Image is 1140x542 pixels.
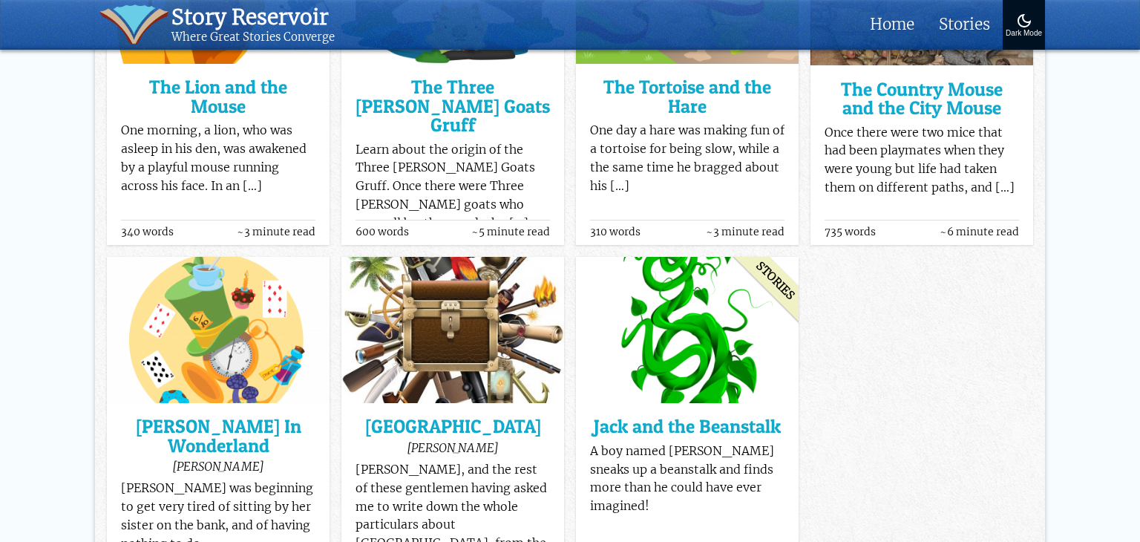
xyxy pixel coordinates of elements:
a: The Tortoise and the Hare [590,78,785,116]
p: One morning, a lion, who was asleep in his den, was awakened by a playful mouse running across hi... [121,122,316,195]
p: One day a hare was making fun of a tortoise for being slow, while a the same time he bragged abou... [590,122,785,195]
img: Jack and the Beanstalk [576,257,799,403]
span: ~6 minute read [940,226,1019,238]
a: The Country Mouse and the City Mouse [825,80,1020,118]
p: Once there were two mice that had been playmates when they were young but life had taken them on ... [825,124,1020,197]
span: 340 words [121,226,174,238]
img: Treasure Island [341,257,564,403]
a: The Three [PERSON_NAME] Goats Gruff [356,78,551,134]
span: ~3 minute read [706,226,784,238]
img: Turn On Dark Mode [1015,12,1033,30]
span: 600 words [356,226,409,238]
span: 735 words [825,226,876,238]
p: Learn about the origin of the Three [PERSON_NAME] Goats Gruff. Once there were Three [PERSON_NAME... [356,141,551,233]
img: icon of book with waver spilling out. [99,4,168,45]
div: [PERSON_NAME] [356,440,551,455]
p: A boy named [PERSON_NAME] sneaks up a beanstalk and finds more than he could have ever imagined! [590,443,785,516]
span: ~5 minute read [471,226,550,238]
img: Alice In Wonderland [107,257,330,403]
span: ~3 minute read [237,226,315,238]
div: [PERSON_NAME] [121,459,316,474]
a: The Lion and the Mouse [121,78,316,116]
a: [PERSON_NAME] In Wonderland [121,417,316,455]
span: 310 words [590,226,641,238]
div: Where Great Stories Converge [171,30,335,45]
a: Jack and the Beanstalk [590,417,785,436]
a: [GEOGRAPHIC_DATA] [356,417,551,436]
div: Dark Mode [1006,30,1042,38]
div: Story Reservoir [171,4,335,30]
